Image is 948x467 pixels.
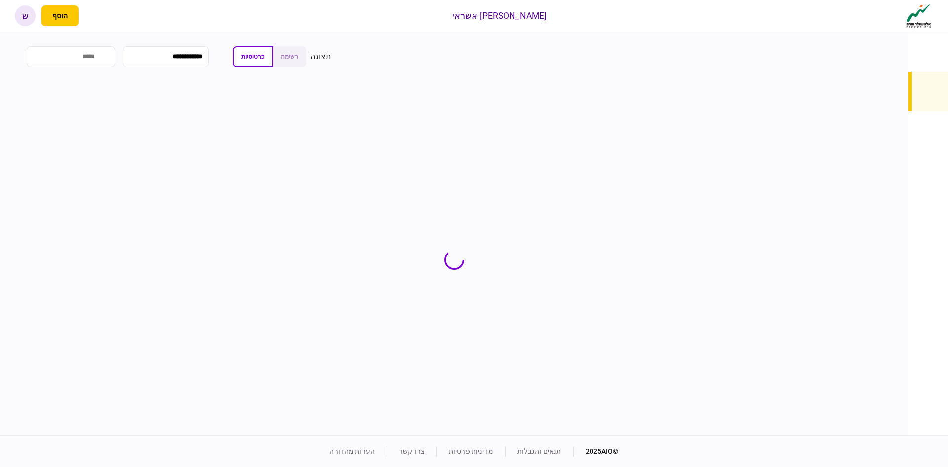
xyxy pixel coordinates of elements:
[241,53,264,60] span: כרטיסיות
[15,5,36,26] button: ש
[84,5,105,26] button: פתח רשימת התראות
[399,447,425,455] a: צרו קשר
[233,46,273,67] button: כרטיסיות
[281,53,298,60] span: רשימה
[329,447,375,455] a: הערות מהדורה
[273,46,306,67] button: רשימה
[41,5,79,26] button: פתח תפריט להוספת לקוח
[449,447,493,455] a: מדיניות פרטיות
[573,446,619,457] div: © 2025 AIO
[452,9,547,22] div: [PERSON_NAME] אשראי
[517,447,561,455] a: תנאים והגבלות
[310,51,331,63] div: תצוגה
[904,3,933,28] img: client company logo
